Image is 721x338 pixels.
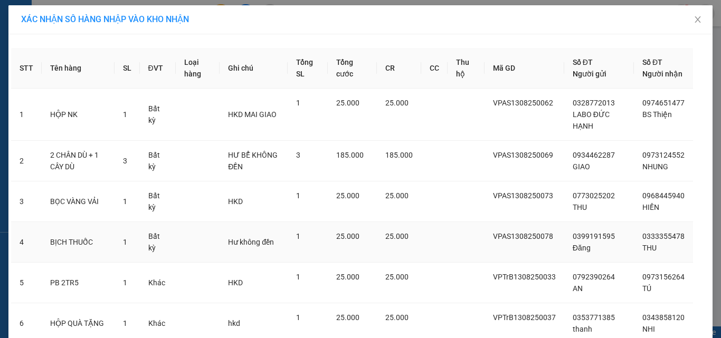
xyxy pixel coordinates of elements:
span: Hotline: 19001152 [83,47,129,53]
span: 0973124552 [642,151,685,159]
span: 1 [123,197,127,206]
td: Bất kỳ [140,222,176,263]
span: Số ĐT [642,58,662,66]
span: VPAS1308250078 [493,232,553,240]
th: ĐVT [140,48,176,89]
span: 0333355478 [642,232,685,240]
span: 19:08:52 [DATE] [23,76,64,83]
span: thanh [573,325,592,333]
th: Mã GD [485,48,564,89]
span: 25.000 [336,232,359,240]
td: HỘP NK [42,89,115,141]
span: 0328772013 [573,99,615,107]
span: 185.000 [385,151,413,159]
span: 1 [296,273,300,281]
span: 3 [296,151,300,159]
span: HƯ BỂ KHÔNG ĐỀN [228,151,278,171]
span: VPTrB1308250037 [493,313,556,322]
span: hkd [228,319,240,327]
button: Close [683,5,713,35]
td: 2 CHÂN DÙ + 1 CÂY DÙ [42,141,115,181]
span: 1 [123,238,127,246]
span: 1 [296,191,300,200]
span: close [694,15,702,24]
span: 25.000 [385,232,409,240]
td: 5 [11,263,42,303]
span: Số ĐT [573,58,593,66]
span: In ngày: [3,76,64,83]
span: HKD [228,197,243,206]
td: 1 [11,89,42,141]
strong: ĐỒNG PHƯỚC [83,6,145,15]
td: Bất kỳ [140,141,176,181]
span: 0973156264 [642,273,685,281]
th: Ghi chú [220,48,288,89]
span: THU [642,244,657,252]
span: 0934462287 [573,151,615,159]
span: AN [573,284,583,293]
span: Hư không đền [228,238,274,246]
th: Tổng cước [328,48,377,89]
span: 0353771385 [573,313,615,322]
span: 1 [123,319,127,327]
th: Tên hàng [42,48,115,89]
span: 1 [296,232,300,240]
span: VPAS1308250062 [493,99,553,107]
span: Người gửi [573,70,606,78]
td: Bất kỳ [140,89,176,141]
td: Bất kỳ [140,181,176,222]
span: 25.000 [336,191,359,200]
span: 0773025202 [573,191,615,200]
span: BS Thiện [642,110,672,119]
span: ----------------------------------------- [29,57,129,65]
td: 2 [11,141,42,181]
span: VPTrB1308250033 [493,273,556,281]
span: 25.000 [385,99,409,107]
span: 1 [123,110,127,119]
span: 01 Võ Văn Truyện, KP.1, Phường 2 [83,32,145,45]
td: BỌC VÀNG VẢI [42,181,115,222]
td: BỊCH THUỐC [42,222,115,263]
span: 25.000 [336,99,359,107]
span: NHI [642,325,655,333]
th: STT [11,48,42,89]
span: Đăng [573,244,591,252]
span: 0974651477 [642,99,685,107]
span: XÁC NHẬN SỐ HÀNG NHẬP VÀO KHO NHẬN [21,14,189,24]
th: CC [421,48,448,89]
span: 25.000 [385,191,409,200]
span: 0792390264 [573,273,615,281]
span: Người nhận [642,70,682,78]
td: Khác [140,263,176,303]
span: 1 [296,313,300,322]
span: HKD MAI GIAO [228,110,277,119]
span: Bến xe [GEOGRAPHIC_DATA] [83,17,142,30]
span: NHUNG [642,162,668,171]
th: Tổng SL [288,48,328,89]
span: GIAO [573,162,590,171]
th: SL [115,48,140,89]
span: VPAS1208250165 [53,67,110,75]
td: 3 [11,181,42,222]
span: THU [573,203,587,211]
th: Thu hộ [448,48,485,89]
span: 0399191595 [573,232,615,240]
th: CR [377,48,421,89]
span: 25.000 [385,273,409,281]
img: logo [4,6,51,53]
span: 0343858120 [642,313,685,322]
span: 1 [296,99,300,107]
span: 1 [123,278,127,287]
td: 4 [11,222,42,263]
span: 25.000 [336,273,359,281]
span: 185.000 [336,151,364,159]
span: 25.000 [385,313,409,322]
td: PB 2TR5 [42,263,115,303]
th: Loại hàng [176,48,220,89]
span: LABO ĐỨC HẠNH [573,110,610,130]
span: VPAS1308250073 [493,191,553,200]
span: 25.000 [336,313,359,322]
span: HIỀN [642,203,659,211]
span: 0968445940 [642,191,685,200]
span: VPAS1308250069 [493,151,553,159]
